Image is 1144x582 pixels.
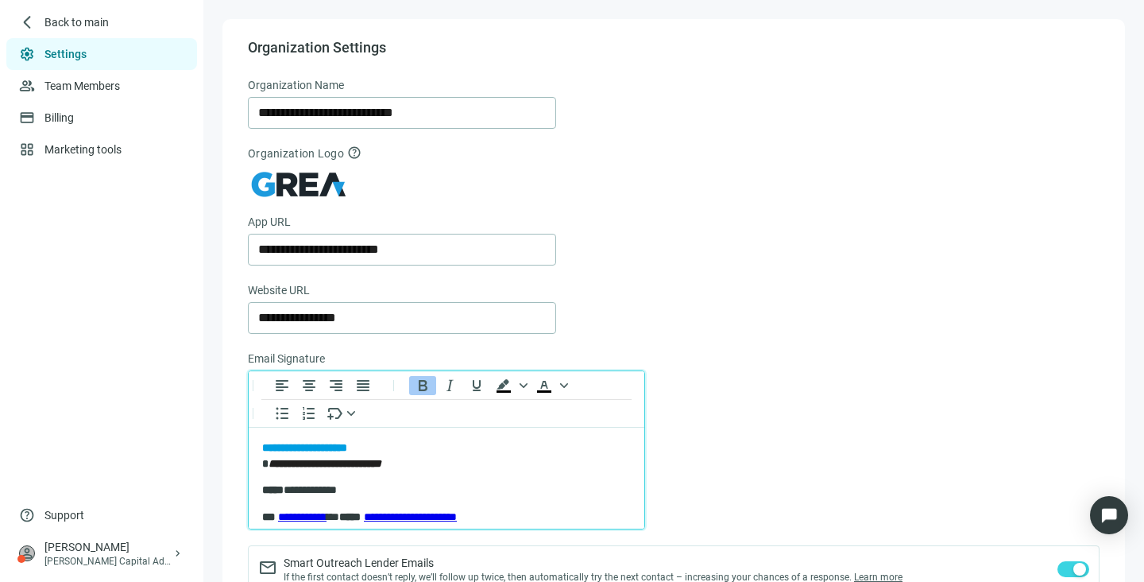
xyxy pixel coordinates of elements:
[172,547,184,560] span: keyboard_arrow_right
[463,376,490,395] button: Underline
[436,376,463,395] button: Italic
[44,539,172,555] div: [PERSON_NAME]
[323,404,361,423] button: Insert merge tag
[248,147,344,160] span: Organization Logo
[19,545,35,561] span: person
[531,376,570,395] div: Text color Black
[296,376,323,395] button: Align center
[44,80,120,92] a: Team Members
[284,555,902,571] span: Smart Outreach Lender Emails
[248,350,325,367] span: Email Signature
[19,507,35,523] span: help
[44,111,74,124] a: Billing
[44,143,122,156] a: Marketing tools
[44,14,109,30] span: Back to main
[248,76,344,94] span: Organization Name
[44,507,84,523] span: Support
[269,376,296,395] button: Align left
[249,428,644,529] iframe: Rich Text Area
[44,48,87,60] a: Settings
[409,376,436,395] button: Bold
[13,13,383,326] body: Rich Text Area. Press ALT-0 for help.
[19,14,35,30] span: arrow_back_ios_new
[248,213,291,231] span: App URL
[248,281,310,299] span: Website URL
[269,404,296,423] button: Bullet list
[350,376,377,395] button: Justify
[258,558,277,577] span: mail
[248,38,386,57] span: Organization Settings
[44,555,172,568] div: [PERSON_NAME] Capital Advisors
[1090,496,1128,534] div: Open Intercom Messenger
[347,145,361,160] span: help
[323,376,350,395] button: Align right
[490,376,530,395] div: Background color Black
[296,404,323,423] button: Numbered list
